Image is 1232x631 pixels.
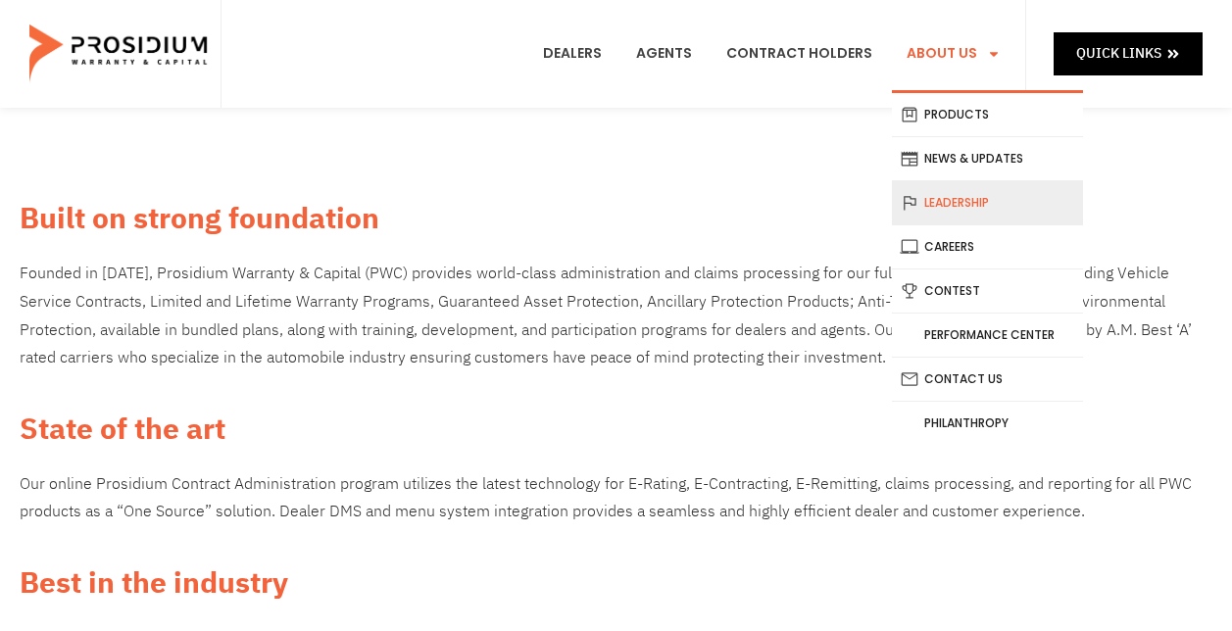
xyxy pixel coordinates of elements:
[892,402,1083,445] a: Philanthropy
[892,90,1083,445] ul: About Us
[892,181,1083,224] a: Leadership
[528,18,1015,90] nav: Menu
[621,18,707,90] a: Agents
[20,196,1212,240] h2: Built on strong foundation
[892,93,1083,136] a: Products
[892,269,1083,313] a: Contest
[892,18,1015,90] a: About Us
[892,225,1083,268] a: Careers
[1054,32,1203,74] a: Quick Links
[712,18,887,90] a: Contract Holders
[892,358,1083,401] a: Contact Us
[20,407,1212,451] h2: State of the art
[20,470,1212,527] p: Our online Prosidium Contract Administration program utilizes the latest technology for E-Rating,...
[892,137,1083,180] a: News & Updates
[20,560,1212,605] h2: Best in the industry
[892,314,1083,357] a: Performance Center
[20,260,1212,372] p: Founded in [DATE], Prosidium Warranty & Capital (PWC) provides world-class administration and cla...
[528,18,616,90] a: Dealers
[1076,41,1161,66] span: Quick Links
